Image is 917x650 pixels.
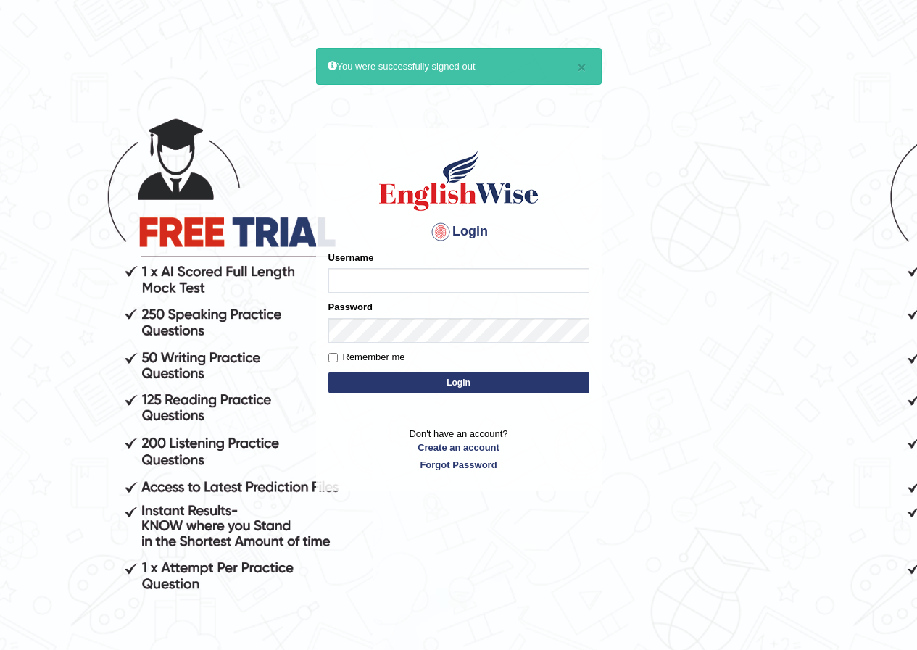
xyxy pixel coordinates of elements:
img: Logo of English Wise sign in for intelligent practice with AI [376,148,542,213]
div: You were successfully signed out [316,48,602,85]
h4: Login [328,220,589,243]
input: Remember me [328,353,338,362]
label: Remember me [328,350,405,364]
a: Create an account [328,441,589,454]
p: Don't have an account? [328,427,589,472]
label: Password [328,300,373,314]
a: Forgot Password [328,458,589,472]
button: Login [328,372,589,393]
label: Username [328,251,374,264]
button: × [577,59,586,75]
